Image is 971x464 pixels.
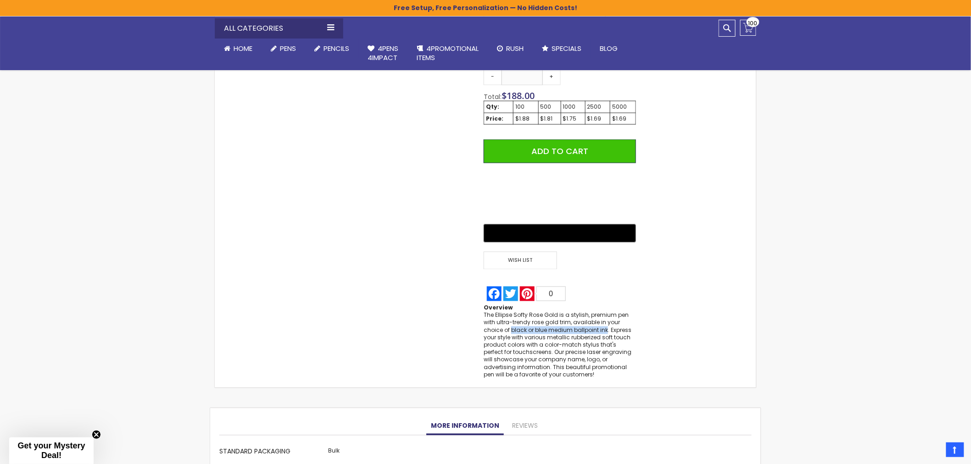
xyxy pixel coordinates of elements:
div: $1.88 [515,115,536,122]
div: 500 [541,103,559,110]
button: Add to Cart [484,139,636,163]
span: Blog [600,44,618,53]
th: Standard Packaging [219,445,326,460]
div: $1.81 [541,115,559,122]
a: Blog [591,39,627,59]
span: Get your Mystery Deal! [17,441,85,460]
span: 100 [748,19,758,28]
span: Total: [484,92,502,101]
span: Add to Cart [531,145,588,157]
a: Home [215,39,262,59]
div: $1.69 [587,115,608,122]
span: 188.00 [507,89,535,102]
span: 4Pens 4impact [368,44,398,62]
a: Specials [533,39,591,59]
td: Bulk [326,445,391,460]
a: Twitter [502,287,519,301]
strong: Qty: [486,103,499,110]
a: Facebook [486,287,502,301]
a: Pencils [305,39,358,59]
a: 4Pens4impact [358,39,407,68]
a: 4PROMOTIONALITEMS [407,39,488,68]
a: - [484,67,502,85]
div: 2500 [587,103,608,110]
span: 4PROMOTIONAL ITEMS [417,44,479,62]
span: Pencils [324,44,349,53]
div: $1.69 [612,115,634,122]
a: Reviews [508,417,542,436]
a: More Information [426,417,504,436]
a: + [542,67,561,85]
button: Buy with GPay [484,224,636,243]
span: Specials [552,44,581,53]
a: Pens [262,39,305,59]
div: 100 [515,103,536,110]
a: Top [946,442,964,457]
a: Rush [488,39,533,59]
span: Rush [506,44,524,53]
span: Wish List [484,252,557,270]
a: Wish List [484,252,560,270]
strong: Price: [486,115,503,122]
span: 0 [549,290,553,298]
div: 5000 [612,103,634,110]
span: $ [502,89,535,102]
strong: Overview [484,304,513,312]
div: 1000 [563,103,583,110]
span: Pens [280,44,296,53]
div: $1.75 [563,115,583,122]
a: Pinterest0 [519,287,567,301]
iframe: PayPal [484,170,636,218]
button: Close teaser [92,430,101,439]
div: All Categories [215,18,343,39]
div: Get your Mystery Deal!Close teaser [9,437,94,464]
a: 100 [740,20,756,36]
div: The Ellipse Softy Rose Gold is a stylish, premium pen with ultra-trendy rose gold trim, available... [484,312,636,379]
span: Home [234,44,252,53]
